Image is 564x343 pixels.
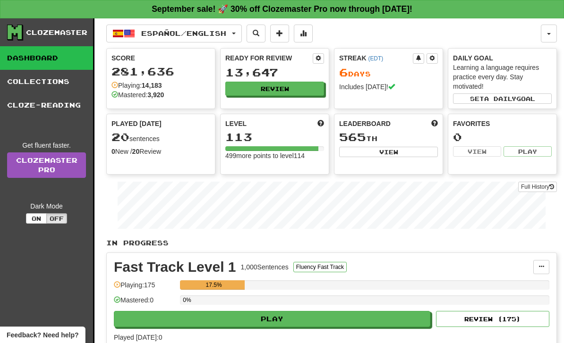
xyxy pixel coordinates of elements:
button: Review [225,82,324,96]
div: Mastered: [111,90,164,100]
div: Favorites [453,119,552,128]
strong: 20 [132,148,140,155]
div: Playing: [111,81,162,90]
button: View [453,146,501,157]
button: On [26,213,47,224]
button: Full History [518,182,557,192]
span: Score more points to level up [317,119,324,128]
div: Get fluent faster. [7,141,86,150]
span: 20 [111,130,129,143]
span: 6 [339,66,348,79]
div: 0 [453,131,552,143]
span: Español / English [141,29,226,37]
button: Search sentences [247,25,265,42]
div: sentences [111,131,210,143]
span: Level [225,119,247,128]
span: Leaderboard [339,119,391,128]
span: This week in points, UTC [431,119,438,128]
button: View [339,147,438,157]
div: Clozemaster [26,28,87,37]
a: ClozemasterPro [7,152,86,178]
div: 17.5% [183,280,245,290]
button: Add sentence to collection [270,25,289,42]
a: (EDT) [368,55,383,62]
div: Daily Goal [453,53,552,63]
button: Fluency Fast Track [293,262,347,272]
button: Español/English [106,25,242,42]
strong: 14,183 [142,82,162,89]
div: 281,636 [111,66,210,77]
div: Mastered: 0 [114,295,175,311]
strong: 0 [111,148,115,155]
span: Played [DATE] [111,119,162,128]
button: Review (175) [436,311,549,327]
div: Streak [339,53,413,63]
span: Open feedback widget [7,330,78,340]
div: Day s [339,67,438,79]
div: Dark Mode [7,201,86,211]
div: th [339,131,438,143]
span: 565 [339,130,366,143]
div: Playing: 175 [114,280,175,296]
div: Learning a language requires practice every day. Stay motivated! [453,63,552,91]
div: Fast Track Level 1 [114,260,236,274]
button: Off [46,213,67,224]
div: 113 [225,131,324,143]
button: Play [114,311,430,327]
button: More stats [294,25,313,42]
div: 1,000 Sentences [241,262,289,272]
span: Played [DATE]: 0 [114,334,162,341]
span: a daily [484,95,516,102]
p: In Progress [106,238,557,248]
div: 13,647 [225,67,324,78]
div: New / Review [111,147,210,156]
div: Ready for Review [225,53,313,63]
div: Includes [DATE]! [339,82,438,92]
div: Score [111,53,210,63]
strong: 3,920 [147,91,164,99]
div: 499 more points to level 114 [225,151,324,160]
strong: September sale! 🚀 30% off Clozemaster Pro now through [DATE]! [152,4,412,14]
button: Play [504,146,552,157]
button: Seta dailygoal [453,93,552,104]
